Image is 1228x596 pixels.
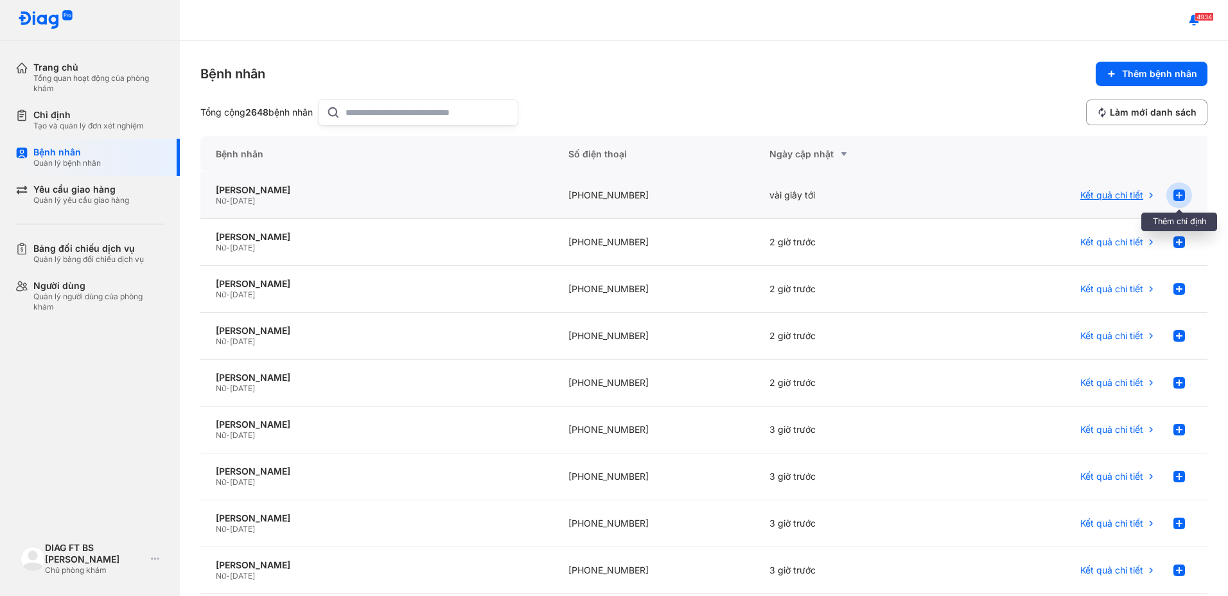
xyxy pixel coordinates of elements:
[1096,62,1207,86] button: Thêm bệnh nhân
[553,453,755,500] div: [PHONE_NUMBER]
[553,136,755,172] div: Số điện thoại
[216,290,226,299] span: Nữ
[1080,471,1143,482] span: Kết quả chi tiết
[216,243,226,252] span: Nữ
[1080,377,1143,389] span: Kết quả chi tiết
[216,337,226,346] span: Nữ
[553,500,755,547] div: [PHONE_NUMBER]
[226,571,230,581] span: -
[216,231,538,243] div: [PERSON_NAME]
[216,325,538,337] div: [PERSON_NAME]
[33,280,164,292] div: Người dùng
[216,419,538,430] div: [PERSON_NAME]
[216,571,226,581] span: Nữ
[200,107,313,118] div: Tổng cộng bệnh nhân
[33,158,101,168] div: Quản lý bệnh nhân
[33,243,144,254] div: Bảng đối chiếu dịch vụ
[754,219,956,266] div: 2 giờ trước
[33,292,164,312] div: Quản lý người dùng của phòng khám
[230,196,255,206] span: [DATE]
[553,266,755,313] div: [PHONE_NUMBER]
[553,219,755,266] div: [PHONE_NUMBER]
[226,430,230,440] span: -
[230,430,255,440] span: [DATE]
[754,172,956,219] div: vài giây tới
[245,107,268,118] span: 2648
[1080,565,1143,576] span: Kết quả chi tiết
[216,372,538,383] div: [PERSON_NAME]
[1086,100,1207,125] button: Làm mới danh sách
[45,542,146,565] div: DIAG FT BS [PERSON_NAME]
[21,547,45,571] img: logo
[1110,107,1197,118] span: Làm mới danh sách
[216,383,226,393] span: Nữ
[226,243,230,252] span: -
[226,383,230,393] span: -
[18,10,73,30] img: logo
[230,383,255,393] span: [DATE]
[226,196,230,206] span: -
[216,430,226,440] span: Nữ
[216,184,538,196] div: [PERSON_NAME]
[33,184,129,195] div: Yêu cầu giao hàng
[553,313,755,360] div: [PHONE_NUMBER]
[754,453,956,500] div: 3 giờ trước
[1080,330,1143,342] span: Kết quả chi tiết
[216,278,538,290] div: [PERSON_NAME]
[230,571,255,581] span: [DATE]
[230,524,255,534] span: [DATE]
[754,313,956,360] div: 2 giờ trước
[1080,189,1143,201] span: Kết quả chi tiết
[1080,236,1143,248] span: Kết quả chi tiết
[33,146,101,158] div: Bệnh nhân
[33,73,164,94] div: Tổng quan hoạt động của phòng khám
[230,290,255,299] span: [DATE]
[754,266,956,313] div: 2 giờ trước
[230,337,255,346] span: [DATE]
[1080,424,1143,435] span: Kết quả chi tiết
[226,524,230,534] span: -
[754,360,956,407] div: 2 giờ trước
[200,136,553,172] div: Bệnh nhân
[45,565,146,575] div: Chủ phòng khám
[553,172,755,219] div: [PHONE_NUMBER]
[33,254,144,265] div: Quản lý bảng đối chiếu dịch vụ
[553,360,755,407] div: [PHONE_NUMBER]
[1080,518,1143,529] span: Kết quả chi tiết
[230,477,255,487] span: [DATE]
[226,477,230,487] span: -
[216,513,538,524] div: [PERSON_NAME]
[754,500,956,547] div: 3 giờ trước
[33,62,164,73] div: Trang chủ
[1122,68,1197,80] span: Thêm bệnh nhân
[216,196,226,206] span: Nữ
[200,65,265,83] div: Bệnh nhân
[553,407,755,453] div: [PHONE_NUMBER]
[754,407,956,453] div: 3 giờ trước
[226,290,230,299] span: -
[216,477,226,487] span: Nữ
[230,243,255,252] span: [DATE]
[216,559,538,571] div: [PERSON_NAME]
[769,146,940,162] div: Ngày cập nhật
[1195,12,1214,21] span: 4934
[33,195,129,206] div: Quản lý yêu cầu giao hàng
[33,109,144,121] div: Chỉ định
[754,547,956,594] div: 3 giờ trước
[1080,283,1143,295] span: Kết quả chi tiết
[33,121,144,131] div: Tạo và quản lý đơn xét nghiệm
[216,524,226,534] span: Nữ
[216,466,538,477] div: [PERSON_NAME]
[226,337,230,346] span: -
[553,547,755,594] div: [PHONE_NUMBER]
